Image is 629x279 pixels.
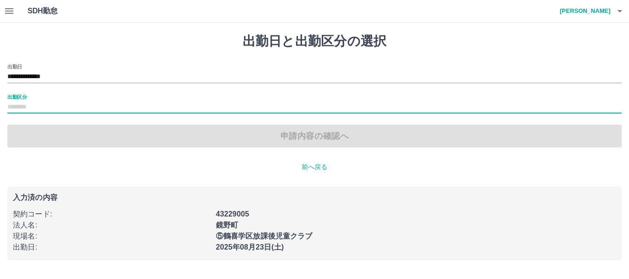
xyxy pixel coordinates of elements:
p: 出勤日 : [13,242,210,253]
p: 入力済の内容 [13,194,616,201]
p: 契約コード : [13,209,210,220]
p: 現場名 : [13,231,210,242]
p: 前へ戻る [7,162,622,172]
label: 出勤区分 [7,93,27,100]
b: 2025年08月23日(土) [216,243,284,251]
b: 鏡野町 [216,221,238,229]
p: 法人名 : [13,220,210,231]
h1: 出勤日と出勤区分の選択 [7,34,622,49]
b: ⑤鶴喜学区放課後児童クラブ [216,232,313,240]
label: 出勤日 [7,63,22,70]
b: 43229005 [216,210,249,218]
